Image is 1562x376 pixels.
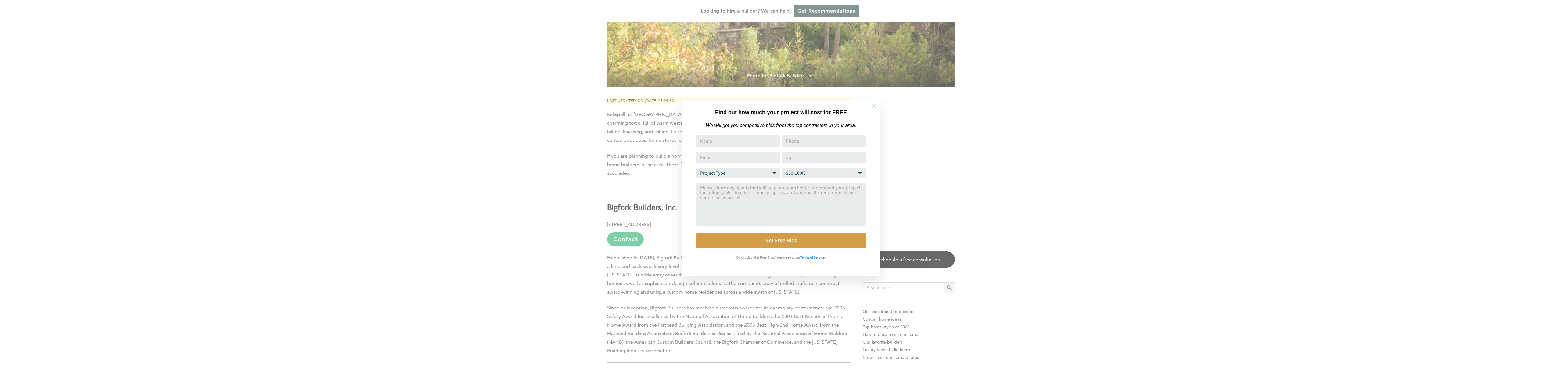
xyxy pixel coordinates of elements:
[782,168,866,178] select: Budget Range
[825,256,826,259] strong: .
[715,109,847,115] strong: Find out how much your project will cost for FREE
[696,135,780,147] input: Name
[782,152,866,163] input: Zip
[706,123,856,128] em: We will get you competitive bids from the top contractors in your area.
[863,95,885,117] button: Close
[696,152,780,163] input: Email Address
[800,254,825,260] a: Terms of Service
[696,233,866,248] button: Get Free Bids
[696,168,780,178] select: Project Type
[782,135,866,147] input: Phone
[800,256,825,259] strong: Terms of Service
[1531,345,1555,369] iframe: Drift Widget Chat Controller
[696,183,866,226] textarea: Comment or Message
[736,256,800,259] strong: By clicking 'Get Free Bids,' you agree to our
